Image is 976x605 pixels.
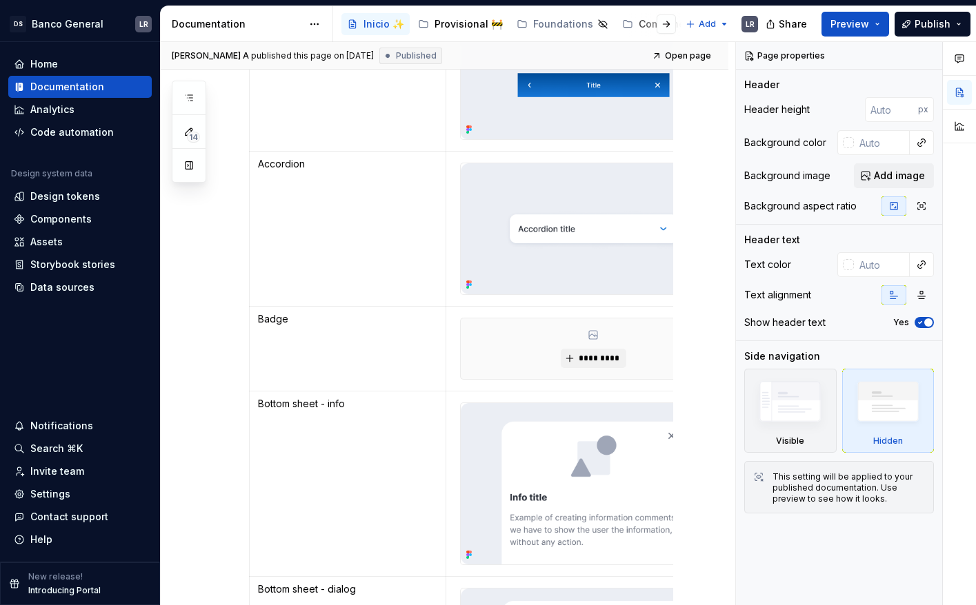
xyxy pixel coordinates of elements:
a: Storybook stories [8,254,152,276]
div: Background image [744,169,830,183]
div: Text alignment [744,288,811,302]
input: Auto [854,130,910,155]
a: Open page [648,46,717,65]
a: Home [8,53,152,75]
a: Code automation [8,121,152,143]
div: Banco General [32,17,103,31]
div: Design tokens [30,189,100,203]
div: LR [139,19,148,30]
a: Data sources [8,276,152,298]
div: Documentation [30,80,104,94]
div: Header text [744,233,800,247]
div: Hidden [873,435,903,447]
img: 3c1c5964-5e30-4fc8-9c3b-247a80708010.png [461,403,727,565]
div: This setting will be applied to your published documentation. Use preview to see how it looks. [773,471,925,504]
div: Header [744,78,779,92]
span: Preview [830,17,869,31]
div: Help [30,533,52,546]
span: Add image [874,169,925,183]
span: Published [396,50,437,61]
img: 4956f592-ec7a-4961-8c8a-0d5c5b4fa8bd.png [461,163,727,294]
a: Foundations [511,13,614,35]
p: Bottom sheet - info [258,397,437,411]
a: Components [8,208,152,230]
div: Storybook stories [30,258,115,271]
div: Analytics [30,103,74,116]
button: Share [759,12,816,37]
div: Text color [744,258,791,271]
span: Open page [665,50,711,61]
div: Contact support [30,510,108,524]
img: a27e7dfd-23e6-4117-963a-46ab4cdc28b3.png [461,31,727,139]
div: Background color [744,136,826,150]
button: Notifications [8,415,152,437]
span: Publish [915,17,950,31]
div: Settings [30,487,70,501]
button: Preview [821,12,889,37]
div: Components [30,212,92,226]
div: Invite team [30,464,84,478]
div: Home [30,57,58,71]
a: Analytics [8,99,152,121]
div: Search ⌘K [30,442,83,455]
span: Share [779,17,807,31]
div: Code automation [30,125,114,139]
button: Search ⌘K [8,438,152,460]
p: Bottom sheet - dialog [258,582,437,596]
div: Header height [744,103,810,116]
div: Hidden [842,369,935,453]
div: Foundations [533,17,593,31]
div: Documentation [172,17,302,31]
a: Inicio ✨ [341,13,410,35]
div: Assets [30,235,63,249]
div: Design system data [11,168,92,179]
p: Introducing Portal [28,585,101,596]
a: Invite team [8,460,152,482]
a: Assets [8,231,152,253]
button: Help [8,529,152,551]
label: Yes [893,317,909,328]
div: LR [746,19,755,30]
p: New release! [28,571,83,582]
a: Design tokens [8,185,152,207]
div: DS [10,16,26,32]
a: Settings [8,483,152,505]
button: DSBanco GeneralLR [3,9,157,39]
span: [PERSON_NAME] A [172,50,249,61]
div: Side navigation [744,349,820,363]
p: px [918,104,928,115]
button: Add [681,14,733,34]
input: Auto [854,252,910,277]
div: Inicio ✨ [363,17,404,31]
button: Contact support [8,506,152,528]
a: Provisional 🚧 [412,13,508,35]
button: Add image [854,163,934,188]
a: Documentation [8,76,152,98]
p: Badge [258,312,437,326]
div: Visible [744,369,837,453]
div: Data sources [30,280,94,294]
button: Publish [895,12,970,37]
div: Visible [776,435,804,447]
a: Componentes [617,13,712,35]
span: 14 [187,132,200,143]
div: Background aspect ratio [744,199,857,213]
p: Accordion [258,157,437,171]
div: Notifications [30,419,93,433]
div: Provisional 🚧 [435,17,503,31]
div: Show header text [744,316,826,329]
span: Add [699,19,716,30]
input: Auto [865,97,918,122]
div: Page tree [341,10,679,38]
div: published this page on [DATE] [251,50,374,61]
